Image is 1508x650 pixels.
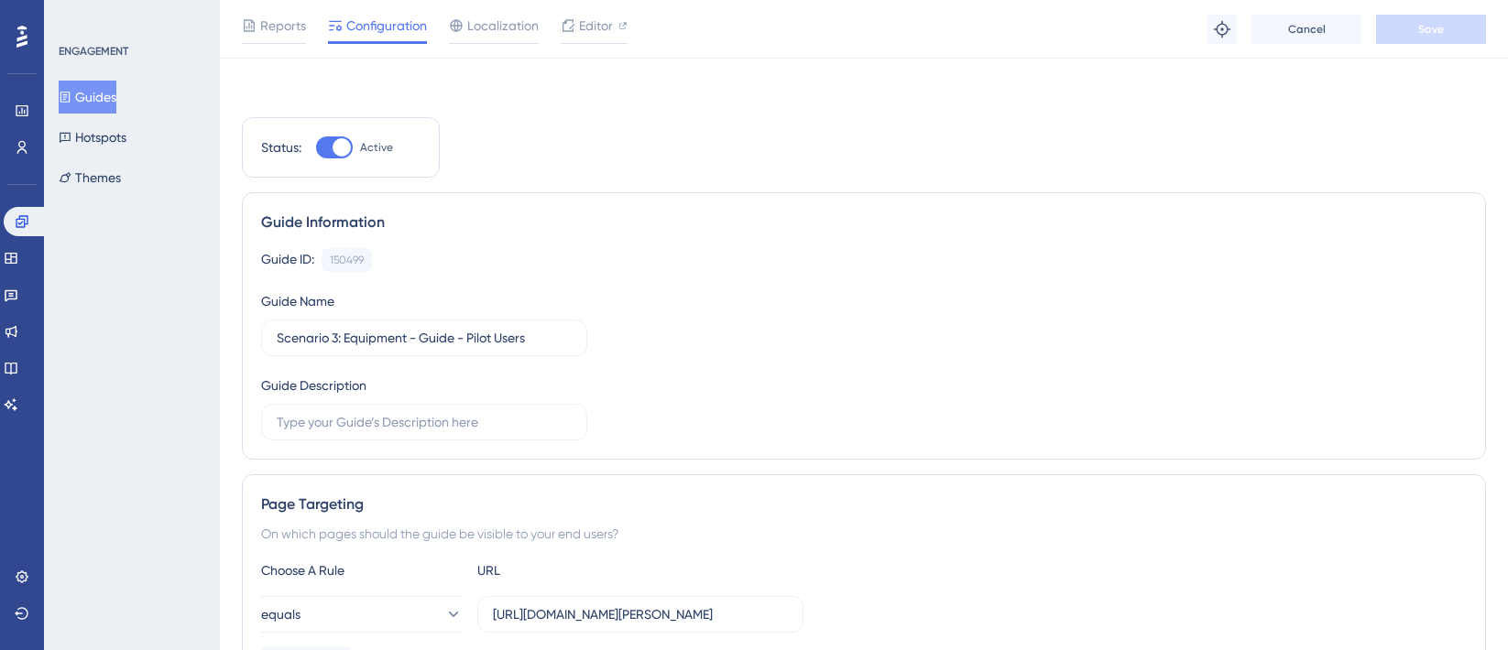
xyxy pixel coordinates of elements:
span: Localization [467,15,539,37]
button: equals [261,596,463,633]
button: Cancel [1251,15,1361,44]
span: equals [261,603,301,625]
span: Save [1418,22,1444,37]
span: Cancel [1288,22,1326,37]
div: 150499 [330,253,364,267]
div: Guide ID: [261,248,314,272]
div: Page Targeting [261,493,1467,515]
button: Save [1376,15,1486,44]
input: yourwebsite.com/path [493,604,788,624]
input: Type your Guide’s Description here [277,412,572,432]
div: Guide Description [261,374,366,396]
span: Active [360,140,393,155]
div: Guide Name [261,290,334,312]
div: URL [477,559,679,581]
span: Editor [579,15,613,37]
div: Choose A Rule [261,559,463,581]
button: Hotspots [59,121,126,154]
input: Type your Guide’s Name here [277,328,572,348]
div: Guide Information [261,211,1467,233]
div: ENGAGEMENT [59,44,128,59]
span: Configuration [346,15,427,37]
button: Guides [59,81,116,114]
button: Themes [59,161,121,194]
div: On which pages should the guide be visible to your end users? [261,523,1467,545]
span: Reports [260,15,306,37]
div: Status: [261,136,301,158]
